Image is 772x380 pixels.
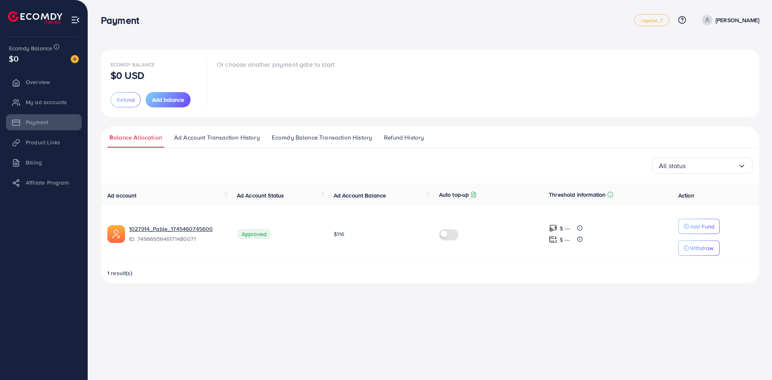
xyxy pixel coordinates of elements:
[384,133,424,142] span: Refund History
[334,230,345,238] span: $116
[686,160,738,172] input: Search for option
[659,160,686,172] span: All status
[272,133,372,142] span: Ecomdy Balance Transaction History
[71,15,80,25] img: menu
[217,60,335,69] p: Or choose another payment gate to start
[129,225,224,243] div: <span class='underline'>1027914_Pable_1745460745600</span></br>7496695646171480071
[641,18,662,23] span: regular_1
[690,243,713,253] p: Withdraw
[9,53,18,64] span: $0
[237,229,271,239] span: Approved
[549,235,557,244] img: top-up amount
[549,224,557,232] img: top-up amount
[117,96,135,104] span: Refund
[699,15,759,25] a: [PERSON_NAME]
[174,133,260,142] span: Ad Account Transaction History
[560,224,570,233] p: $ ---
[111,61,154,68] span: Ecomdy Balance
[111,92,141,107] button: Refund
[107,191,137,199] span: Ad account
[678,240,720,256] button: Withdraw
[334,191,386,199] span: Ad Account Balance
[129,235,224,243] span: ID: 7496695646171480071
[678,219,720,234] button: Add Fund
[634,14,669,26] a: regular_1
[107,225,125,243] img: ic-ads-acc.e4c84228.svg
[109,133,162,142] span: Balance Allocation
[71,55,79,63] img: image
[237,191,284,199] span: Ad Account Status
[101,14,146,26] h3: Payment
[716,15,759,25] p: [PERSON_NAME]
[549,190,606,199] p: Threshold information
[652,158,753,174] div: Search for option
[9,44,52,52] span: Ecomdy Balance
[560,235,570,244] p: $ ---
[439,190,469,199] p: Auto top-up
[146,92,191,107] button: Add balance
[111,70,144,80] p: $0 USD
[129,225,224,233] a: 1027914_Pable_1745460745600
[678,191,694,199] span: Action
[107,269,132,277] span: 1 result(s)
[690,222,715,231] p: Add Fund
[8,11,62,24] img: logo
[152,96,184,104] span: Add balance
